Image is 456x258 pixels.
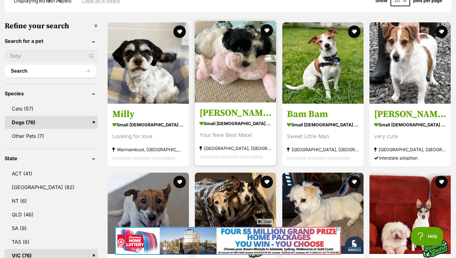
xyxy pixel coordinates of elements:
[88,0,92,5] img: adc.png
[5,65,96,77] button: Search
[5,181,98,194] a: [GEOGRAPHIC_DATA] (82)
[287,120,359,129] strong: small [DEMOGRAPHIC_DATA] Dog
[435,25,448,38] button: favourite
[108,173,189,254] img: Barcia - Fox Terrier Dog
[5,222,98,235] a: SA (9)
[411,227,444,246] iframe: Help Scout Beacon - Open
[199,119,271,128] strong: small [DEMOGRAPHIC_DATA] Dog
[199,144,271,152] strong: [GEOGRAPHIC_DATA], [GEOGRAPHIC_DATA]
[287,155,350,161] span: Interstate adoption unavailable
[195,21,276,102] img: Neville - Maltese Dog
[435,176,448,188] button: favourite
[115,227,341,255] iframe: Advertisement
[5,129,98,143] a: Other Pets (7)
[282,22,364,104] img: Bam Bam - Jack Russell Terrier Dog
[5,22,98,30] h3: Refine your search
[282,173,364,254] img: Minty - 8 Month Old Maltese X - Maltese x Shih Tzu x Pomeranian Dog
[5,167,98,180] a: ACT (41)
[112,120,184,129] strong: small [DEMOGRAPHIC_DATA] Dog
[199,154,262,159] span: Interstate adoption unavailable
[369,173,451,254] img: Oscar and Tilly Tamblyn - Tenterfield Terrier Dog
[257,218,273,224] span: Close
[374,132,446,141] div: very cute
[374,154,446,162] div: Interstate adoption
[348,176,360,188] button: favourite
[369,104,451,167] a: [PERSON_NAME] small [DEMOGRAPHIC_DATA] Dog very cute [GEOGRAPHIC_DATA], [GEOGRAPHIC_DATA] Interst...
[5,102,98,115] a: Cats (57)
[5,156,98,161] header: State
[348,25,360,38] button: favourite
[261,24,273,37] button: favourite
[5,208,98,221] a: QLD (46)
[173,176,186,188] button: favourite
[374,120,446,129] strong: small [DEMOGRAPHIC_DATA] Dog
[287,145,359,154] strong: [GEOGRAPHIC_DATA], [GEOGRAPHIC_DATA]
[112,108,184,120] h3: Milly
[195,173,276,254] img: Ruby and Vincent Silvanus - Fox Terrier (Miniature) Dog
[5,91,98,96] header: Species
[173,25,186,38] button: favourite
[5,50,98,62] input: Toby
[261,176,273,188] button: favourite
[108,104,189,167] a: Milly small [DEMOGRAPHIC_DATA] Dog Looking for love Warrnambool, [GEOGRAPHIC_DATA] Interstate ado...
[5,194,98,207] a: NT (6)
[108,22,189,104] img: Milly - Maltese Dog
[112,132,184,141] div: Looking for love
[374,145,446,154] strong: [GEOGRAPHIC_DATA], [GEOGRAPHIC_DATA]
[199,131,271,139] div: Your New Best Mate!
[195,102,276,165] a: [PERSON_NAME] small [DEMOGRAPHIC_DATA] Dog Your New Best Mate! [GEOGRAPHIC_DATA], [GEOGRAPHIC_DAT...
[112,155,175,161] span: Interstate adoption unavailable
[374,108,446,120] h3: [PERSON_NAME]
[5,116,98,129] a: Dogs (76)
[282,104,364,167] a: Bam Bam small [DEMOGRAPHIC_DATA] Dog Sweet Little Man [GEOGRAPHIC_DATA], [GEOGRAPHIC_DATA] Inters...
[287,132,359,141] div: Sweet Little Man
[199,107,271,119] h3: [PERSON_NAME]
[369,22,451,104] img: Joe - Jack Russell Terrier Dog
[5,235,98,248] a: TAS (6)
[5,38,98,44] header: Search for a pet
[112,145,184,154] strong: Warrnambool, [GEOGRAPHIC_DATA]
[287,108,359,120] h3: Bam Bam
